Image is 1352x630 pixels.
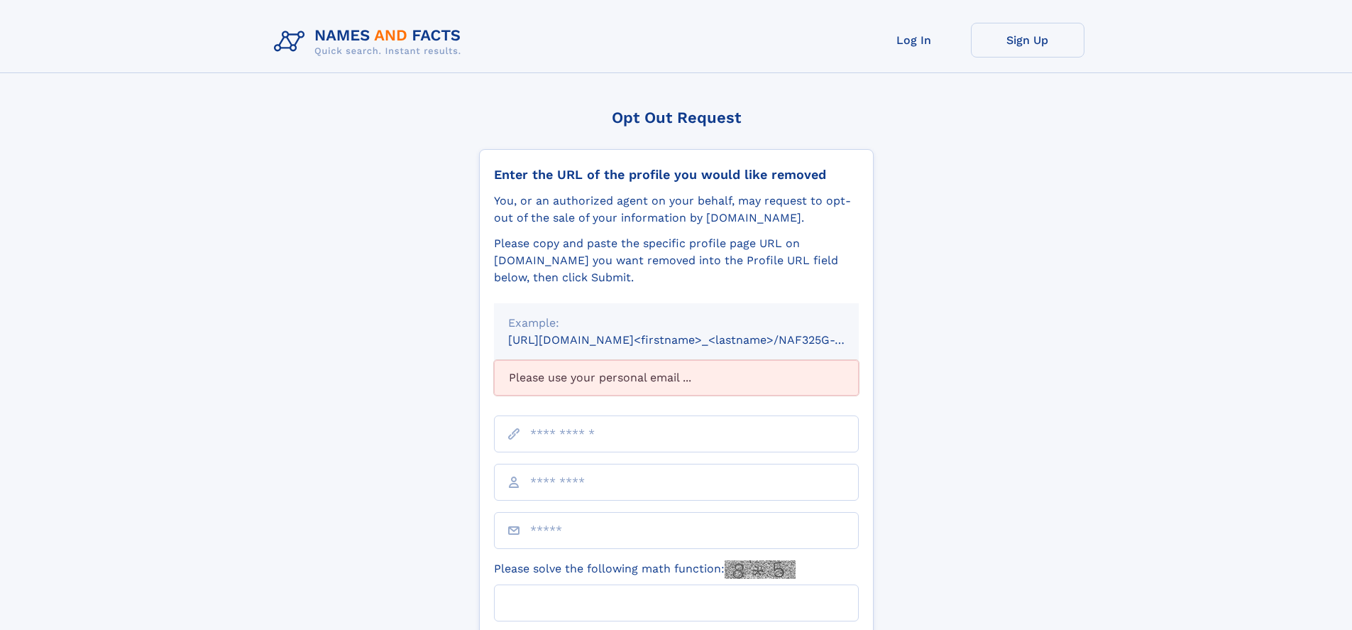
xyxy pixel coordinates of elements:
a: Sign Up [971,23,1084,58]
div: Opt Out Request [479,109,874,126]
div: Enter the URL of the profile you would like removed [494,167,859,183]
a: Log In [857,23,971,58]
div: You, or an authorized agent on your behalf, may request to opt-out of the sale of your informatio... [494,192,859,227]
div: Please copy and paste the specific profile page URL on [DOMAIN_NAME] you want removed into the Pr... [494,235,859,286]
img: Logo Names and Facts [268,23,473,61]
label: Please solve the following math function: [494,560,796,579]
div: Please use your personal email ... [494,360,859,396]
small: [URL][DOMAIN_NAME]<firstname>_<lastname>/NAF325G-xxxxxxxx [508,333,886,347]
div: Example: [508,315,845,332]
